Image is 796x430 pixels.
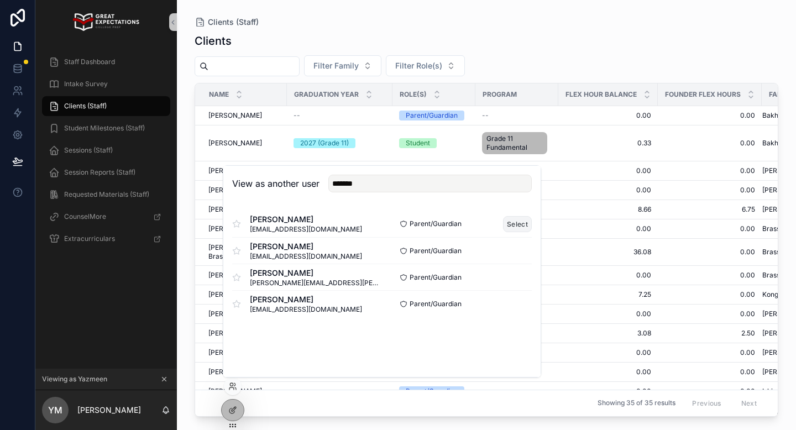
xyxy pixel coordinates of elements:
[64,146,113,155] span: Sessions (Staff)
[565,166,651,175] a: 0.00
[664,139,755,148] a: 0.00
[208,368,280,376] a: [PERSON_NAME]
[208,139,280,148] a: [PERSON_NAME]
[664,166,755,175] span: 0.00
[208,111,262,120] span: [PERSON_NAME]
[598,399,675,408] span: Showing 35 of 35 results
[565,186,651,195] a: 0.00
[208,166,280,175] a: [PERSON_NAME]
[486,134,543,152] span: Grade 11 Fundamental
[565,387,651,396] a: 0.00
[664,186,755,195] a: 0.00
[208,166,262,175] span: [PERSON_NAME]
[762,111,789,120] span: Bakhtari
[208,243,280,261] a: [PERSON_NAME] Brass
[304,55,381,76] button: Select Button
[300,138,349,148] div: 2027 (Grade 11)
[250,252,362,261] span: [EMAIL_ADDRESS][DOMAIN_NAME]
[565,111,651,120] span: 0.00
[664,310,755,318] a: 0.00
[482,111,489,120] span: --
[208,329,262,338] span: [PERSON_NAME]
[565,205,651,214] a: 8.66
[664,111,755,120] span: 0.00
[208,368,262,376] span: [PERSON_NAME]
[64,124,145,133] span: Student Milestones (Staff)
[294,90,359,99] span: Graduation Year
[208,186,262,195] span: [PERSON_NAME]
[64,168,135,177] span: Session Reports (Staff)
[565,348,651,357] span: 0.00
[565,329,651,338] a: 3.08
[64,102,107,111] span: Clients (Staff)
[482,387,489,396] span: --
[64,212,106,221] span: CounselMore
[762,248,780,256] span: Brass
[565,248,651,256] a: 36.08
[664,224,755,233] a: 0.00
[565,310,651,318] a: 0.00
[208,205,280,214] a: [PERSON_NAME]
[565,224,651,233] a: 0.00
[64,190,149,199] span: Requested Materials (Staff)
[294,387,386,396] a: --
[482,130,552,156] a: Grade 11 Fundamental
[250,225,362,234] span: [EMAIL_ADDRESS][DOMAIN_NAME]
[482,387,552,396] a: --
[410,273,462,282] span: Parent/Guardian
[42,140,170,160] a: Sessions (Staff)
[77,405,141,416] p: [PERSON_NAME]
[294,387,300,396] span: --
[208,290,262,299] span: [PERSON_NAME]
[406,138,430,148] div: Student
[410,247,462,255] span: Parent/Guardian
[762,290,778,299] span: Kong
[208,205,262,214] span: [PERSON_NAME]
[410,219,462,228] span: Parent/Guardian
[195,17,259,28] a: Clients (Staff)
[208,17,259,28] span: Clients (Staff)
[664,348,755,357] a: 0.00
[42,52,170,72] a: Staff Dashboard
[208,290,280,299] a: [PERSON_NAME]
[664,205,755,214] a: 6.75
[208,310,262,318] span: [PERSON_NAME]
[664,387,755,396] a: 0.00
[250,268,382,279] span: [PERSON_NAME]
[42,96,170,116] a: Clients (Staff)
[565,290,651,299] a: 7.25
[406,111,458,120] div: Parent/Guardian
[399,386,469,396] a: Parent/Guardian
[208,224,262,233] span: [PERSON_NAME]
[250,305,362,314] span: [EMAIL_ADDRESS][DOMAIN_NAME]
[565,271,651,280] span: 0.00
[208,387,280,396] a: [PERSON_NAME]
[399,111,469,120] a: Parent/Guardian
[250,241,362,252] span: [PERSON_NAME]
[64,57,115,66] span: Staff Dashboard
[664,329,755,338] span: 2.50
[42,74,170,94] a: Intake Survey
[664,248,755,256] span: 0.00
[250,279,382,287] span: [PERSON_NAME][EMAIL_ADDRESS][PERSON_NAME][DOMAIN_NAME]
[565,368,651,376] a: 0.00
[664,368,755,376] a: 0.00
[483,90,517,99] span: Program
[73,13,139,31] img: App logo
[664,271,755,280] a: 0.00
[35,44,177,263] div: scrollable content
[664,290,755,299] a: 0.00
